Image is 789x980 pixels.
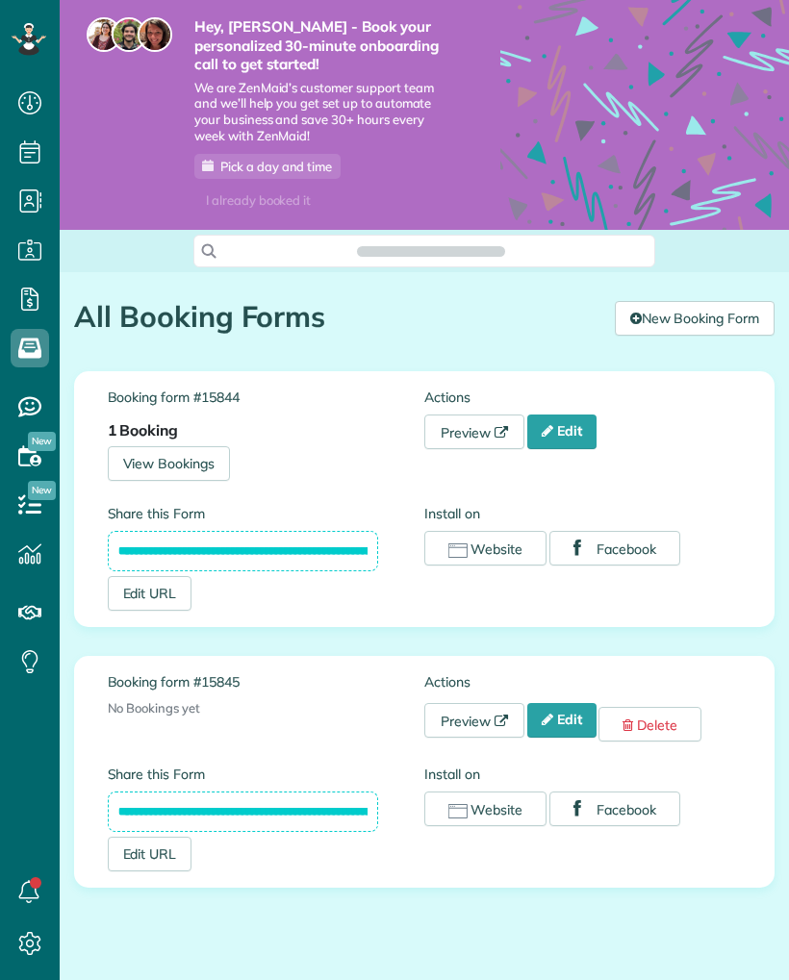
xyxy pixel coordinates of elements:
img: jorge-587dff0eeaa6aab1f244e6dc62b8924c3b6ad411094392a53c71c6c4a576187d.jpg [112,17,146,52]
a: Edit URL [108,576,192,611]
button: Website [424,792,547,826]
h1: All Booking Forms [74,301,600,333]
button: Facebook [549,531,680,565]
span: We are ZenMaid’s customer support team and we’ll help you get set up to automate your business an... [194,80,443,145]
label: Booking form #15845 [108,672,425,691]
a: Edit URL [108,837,192,871]
a: New Booking Form [615,301,775,336]
label: Install on [424,504,742,523]
strong: Hey, [PERSON_NAME] - Book your personalized 30-minute onboarding call to get started! [194,17,443,74]
a: Preview [424,415,524,449]
label: Booking form #15844 [108,388,425,407]
strong: 1 Booking [108,420,179,440]
label: Install on [424,765,742,784]
label: Actions [424,388,742,407]
span: Search ZenMaid… [376,241,485,261]
label: Share this Form [108,765,379,784]
a: Edit [527,703,597,738]
img: michelle-19f622bdf1676172e81f8f8fba1fb50e276960ebfe0243fe18214015130c80e4.jpg [138,17,172,52]
a: Delete [598,707,701,741]
div: I already booked it [194,188,322,213]
a: Edit [527,415,597,449]
a: Pick a day and time [194,154,341,179]
img: maria-72a9807cf96188c08ef61303f053569d2e2a8a1cde33d635c8a3ac13582a053d.jpg [87,17,121,52]
span: New [28,481,56,500]
label: Actions [424,672,742,691]
label: Share this Form [108,504,379,523]
a: Preview [424,703,524,738]
button: Website [424,531,547,565]
span: No Bookings yet [108,700,200,716]
span: New [28,432,56,451]
button: Facebook [549,792,680,826]
a: View Bookings [108,446,231,481]
span: Pick a day and time [220,159,332,174]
